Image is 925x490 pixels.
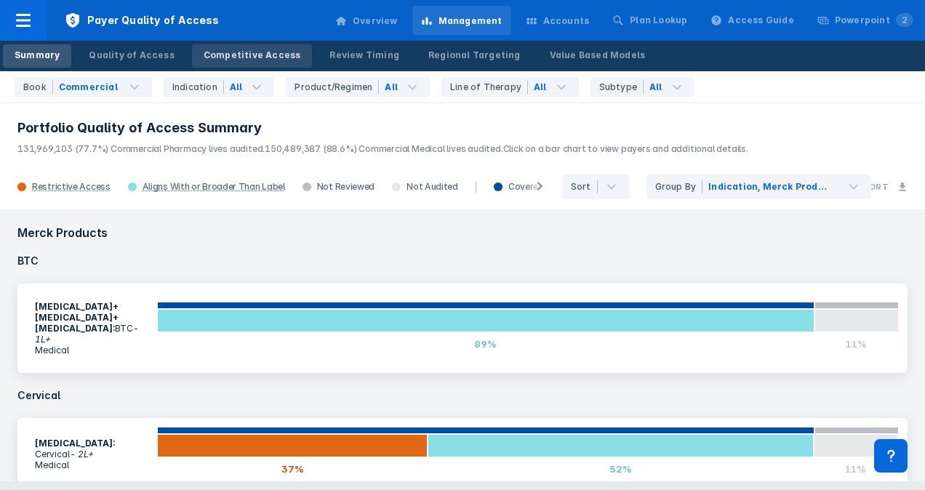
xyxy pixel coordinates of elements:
div: Competitive Access [204,49,301,62]
b: [MEDICAL_DATA] : [35,438,115,449]
h4: BTC [9,247,916,275]
div: Regional Targeting [428,49,521,62]
div: Group By [655,180,703,193]
i: - 1L+ [35,323,139,345]
div: Sort [571,180,598,193]
div: Product/Regimen [295,81,379,94]
a: Quality of Access [77,44,185,68]
section: BTC [26,292,157,364]
div: All [649,81,662,94]
p: Medical [35,345,148,356]
div: All [230,81,243,94]
div: Access Guide [728,14,793,27]
a: Overview [327,6,407,35]
div: Contact Support [874,439,908,473]
h3: Portfolio Quality of Access Summary [17,119,908,137]
span: 150,489,387 (88.6%) Commercial Medical lives audited. [265,143,502,154]
div: 11% [814,457,898,481]
div: Indication, Merck Products [708,180,832,193]
div: Subtype [599,81,644,94]
div: Accounts [543,15,590,28]
div: Not Reviewed [294,181,383,193]
div: Not Audited [383,181,467,193]
div: Line of Therapy [450,81,528,94]
div: Review Timing [329,49,399,62]
a: Review Timing [318,44,411,68]
div: Aligns With or Broader Than Label [143,181,285,193]
a: Management [412,6,511,35]
a: Value Based Models [538,44,657,68]
a: Regional Targeting [417,44,532,68]
span: 131,969,103 (77.7%) Commercial Pharmacy lives audited. [17,143,265,154]
div: Restrictive Access [32,181,111,193]
div: Powerpoint [835,14,913,27]
a: Competitive Access [192,44,313,68]
div: Management [439,15,502,28]
div: Overview [353,15,398,28]
div: Plan Lookup [630,14,687,27]
span: Click on a bar chart to view payers and additional details. [503,143,748,154]
div: Summary [15,49,60,62]
div: 52% [428,457,813,481]
div: Covered [485,181,553,193]
div: Book [23,81,53,94]
a: Accounts [517,6,598,35]
div: Quality of Access [89,49,174,62]
a: Summary [3,44,71,68]
section: Cervical [26,429,157,479]
i: - 2L+ [70,449,94,459]
h4: Cervical [9,382,916,409]
div: 89% [157,332,814,356]
p: Medical [35,459,148,470]
a: [MEDICAL_DATA]+[MEDICAL_DATA]+[MEDICAL_DATA]:BTC- 1L+Medical89%11% [17,284,908,373]
div: 11% [814,332,899,356]
div: Indication [172,81,224,94]
h3: Merck Products [9,218,916,247]
a: [MEDICAL_DATA]:Cervical- 2L+Medical37%52%11% [17,418,908,489]
span: 2 [896,13,913,27]
b: [MEDICAL_DATA]+[MEDICAL_DATA]+[MEDICAL_DATA] : [35,301,119,334]
div: All [385,81,398,94]
div: Commercial [59,81,118,94]
div: All [534,81,547,94]
div: 37% [157,457,428,481]
div: Value Based Models [550,49,646,62]
button: Export [843,173,916,201]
